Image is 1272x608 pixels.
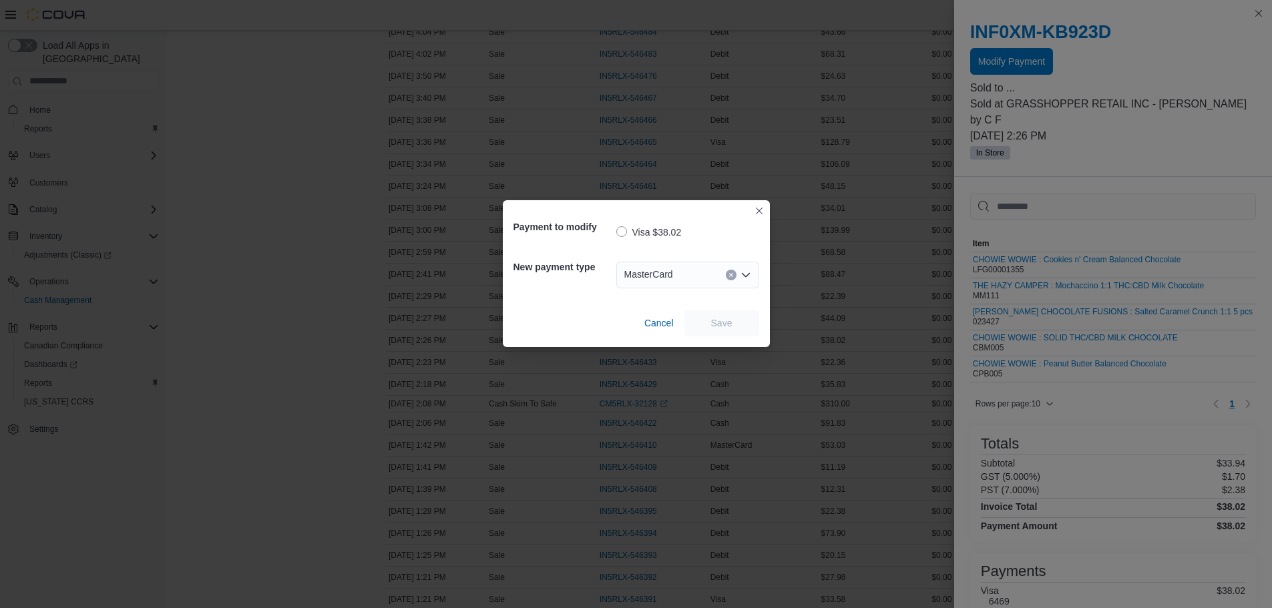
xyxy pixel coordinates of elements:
input: Accessible screen reader label [678,267,680,283]
button: Save [684,310,759,336]
span: Save [711,316,732,330]
label: Visa $38.02 [616,224,682,240]
span: MasterCard [624,266,673,282]
button: Closes this modal window [751,203,767,219]
button: Cancel [639,310,679,336]
button: Clear input [726,270,736,280]
h5: Payment to modify [513,214,614,240]
button: Open list of options [740,270,751,280]
span: Cancel [644,316,674,330]
h5: New payment type [513,254,614,280]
